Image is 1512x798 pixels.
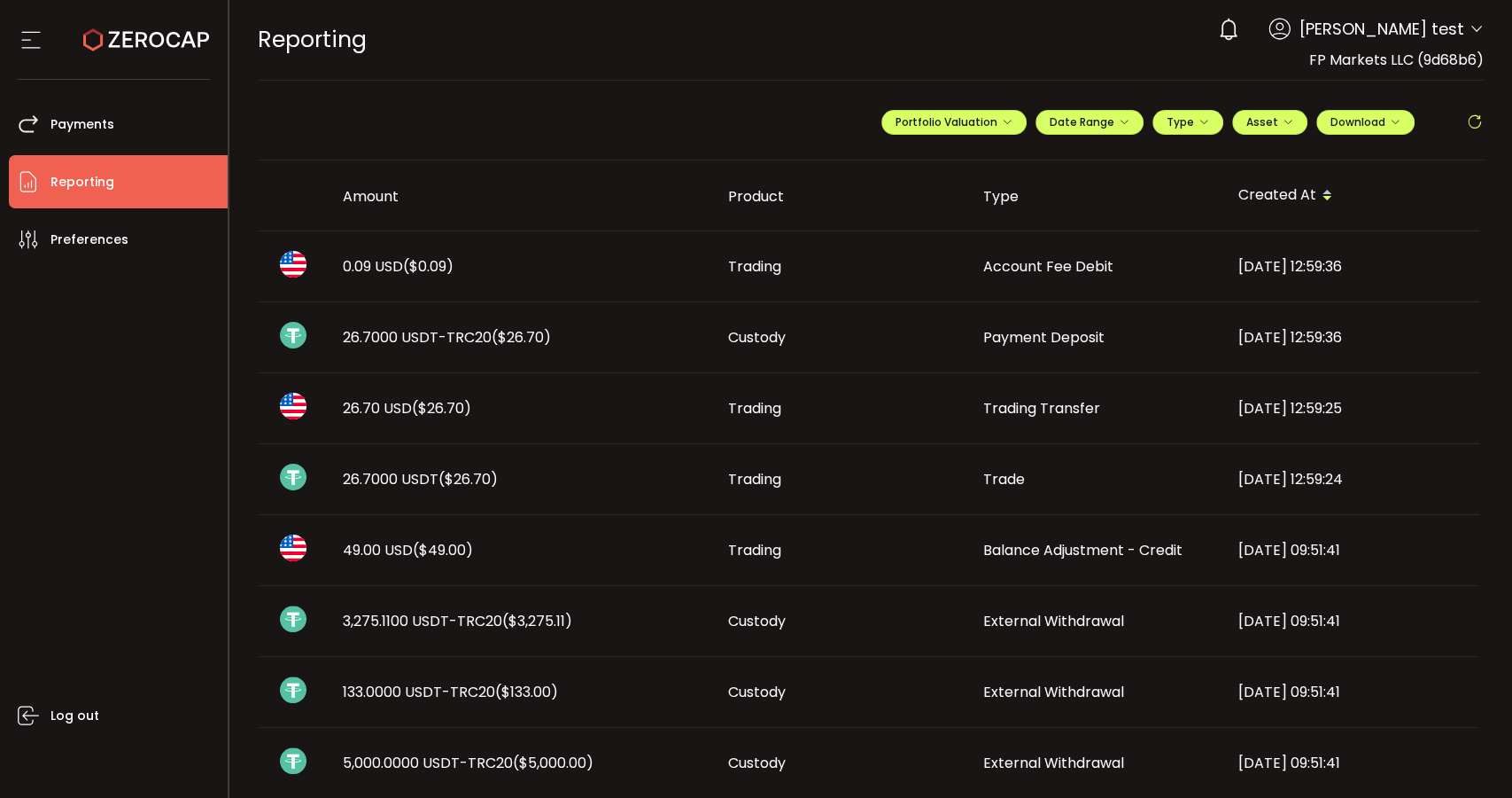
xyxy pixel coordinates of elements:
[1224,753,1479,773] div: [DATE] 09:51:41
[280,393,306,419] img: usd_portfolio.svg
[728,256,781,277] span: Trading
[969,186,1224,207] div: Type
[728,753,786,773] span: Custody
[983,256,1113,277] span: Account Fee Debit
[50,227,128,253] span: Preferences
[403,256,454,277] span: ($0.09)
[1224,682,1479,702] div: [DATE] 09:51:41
[280,251,306,278] img: usd_portfolio.svg
[1423,713,1512,798] iframe: Chat Widget
[1152,110,1223,135] button: Type
[896,114,1012,129] span: Portfolio Valuation
[1309,50,1484,70] span: FP Markets LLC (9d68b6)
[714,186,969,207] div: Product
[1224,469,1479,489] div: [DATE] 12:59:24
[280,535,306,561] img: usd_portfolio.svg
[1316,110,1415,135] button: Download
[258,24,367,55] span: Reporting
[728,327,786,348] span: Custody
[1224,327,1479,348] div: [DATE] 12:59:36
[728,611,786,631] span: Custody
[728,682,786,702] span: Custody
[1224,256,1479,277] div: [DATE] 12:59:36
[1050,114,1129,129] span: Date Range
[881,110,1027,135] button: Portfolio Valuation
[343,469,498,489] span: 26.7000 USDT
[438,469,498,489] span: ($26.70)
[280,677,306,703] img: usdt_portfolio.svg
[343,753,593,773] span: 5,000.0000 USDT-TRC20
[495,682,558,702] span: ($133.00)
[280,322,306,348] img: usdt_portfolio.svg
[343,327,551,348] span: 26.7000 USDT-TRC20
[1224,398,1479,419] div: [DATE] 12:59:25
[728,540,781,560] span: Trading
[983,611,1124,631] span: External Withdrawal
[1167,114,1209,129] span: Type
[1224,540,1479,560] div: [DATE] 09:51:41
[1224,611,1479,631] div: [DATE] 09:51:41
[343,398,471,419] span: 26.70 USD
[280,464,306,490] img: usdt_portfolio.svg
[280,606,306,632] img: usdt_portfolio.svg
[1246,114,1278,129] span: Asset
[1299,17,1464,41] span: [PERSON_NAME] test
[728,469,781,489] span: Trading
[50,112,114,137] span: Payments
[329,186,714,207] div: Amount
[1224,181,1479,211] div: Created At
[983,753,1124,773] span: External Withdrawal
[1232,110,1307,135] button: Asset
[1330,114,1400,129] span: Download
[50,703,99,729] span: Log out
[728,398,781,419] span: Trading
[983,327,1105,348] span: Payment Deposit
[513,753,593,773] span: ($5,000.00)
[413,540,473,560] span: ($49.00)
[343,682,558,702] span: 133.0000 USDT-TRC20
[280,747,306,774] img: usdt_portfolio.svg
[492,327,551,348] span: ($26.70)
[983,540,1182,560] span: Balance Adjustment - Credit
[502,611,572,631] span: ($3,275.11)
[343,611,572,631] span: 3,275.1100 USDT-TRC20
[1035,110,1144,135] button: Date Range
[983,469,1025,489] span: Trade
[343,540,473,560] span: 49.00 USD
[983,398,1100,419] span: Trading Transfer
[983,682,1124,702] span: External Withdrawal
[412,398,471,419] span: ($26.70)
[50,169,114,195] span: Reporting
[343,256,454,277] span: 0.09 USD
